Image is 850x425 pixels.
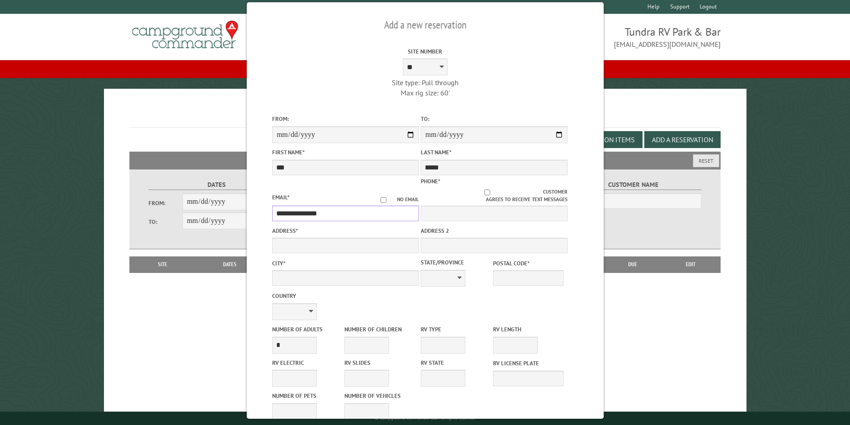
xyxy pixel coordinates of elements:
[493,359,564,367] label: RV License Plate
[272,115,419,123] label: From:
[272,17,578,33] h2: Add a new reservation
[344,359,415,367] label: RV Slides
[272,227,419,235] label: Address
[644,131,721,148] button: Add a Reservation
[149,199,182,207] label: From:
[272,292,419,300] label: Country
[352,47,498,56] label: Site Number
[370,197,397,203] input: No email
[421,258,491,267] label: State/Province
[272,194,290,201] label: Email
[134,256,192,272] th: Site
[272,392,343,400] label: Number of Pets
[129,152,721,169] h2: Filters
[352,88,498,98] div: Max rig size: 60'
[344,392,415,400] label: Number of Vehicles
[565,180,701,190] label: Customer Name
[192,256,268,272] th: Dates
[272,259,419,268] label: City
[421,359,491,367] label: RV State
[421,148,568,157] label: Last Name
[421,227,568,235] label: Address 2
[272,359,343,367] label: RV Electric
[431,190,543,195] input: Customer agrees to receive text messages
[272,325,343,334] label: Number of Adults
[493,325,564,334] label: RV Length
[421,177,440,185] label: Phone
[693,154,719,167] button: Reset
[421,325,491,334] label: RV Type
[272,148,419,157] label: First Name
[352,78,498,87] div: Site type: Pull through
[370,196,419,203] label: No email
[421,115,568,123] label: To:
[661,256,721,272] th: Edit
[493,259,564,268] label: Postal Code
[129,17,241,52] img: Campground Commander
[421,188,568,203] label: Customer agrees to receive text messages
[566,131,643,148] button: Edit Add-on Items
[605,256,661,272] th: Due
[129,103,721,128] h1: Reservations
[375,415,476,421] small: © Campground Commander LLC. All rights reserved.
[344,325,415,334] label: Number of Children
[149,180,285,190] label: Dates
[149,218,182,226] label: To:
